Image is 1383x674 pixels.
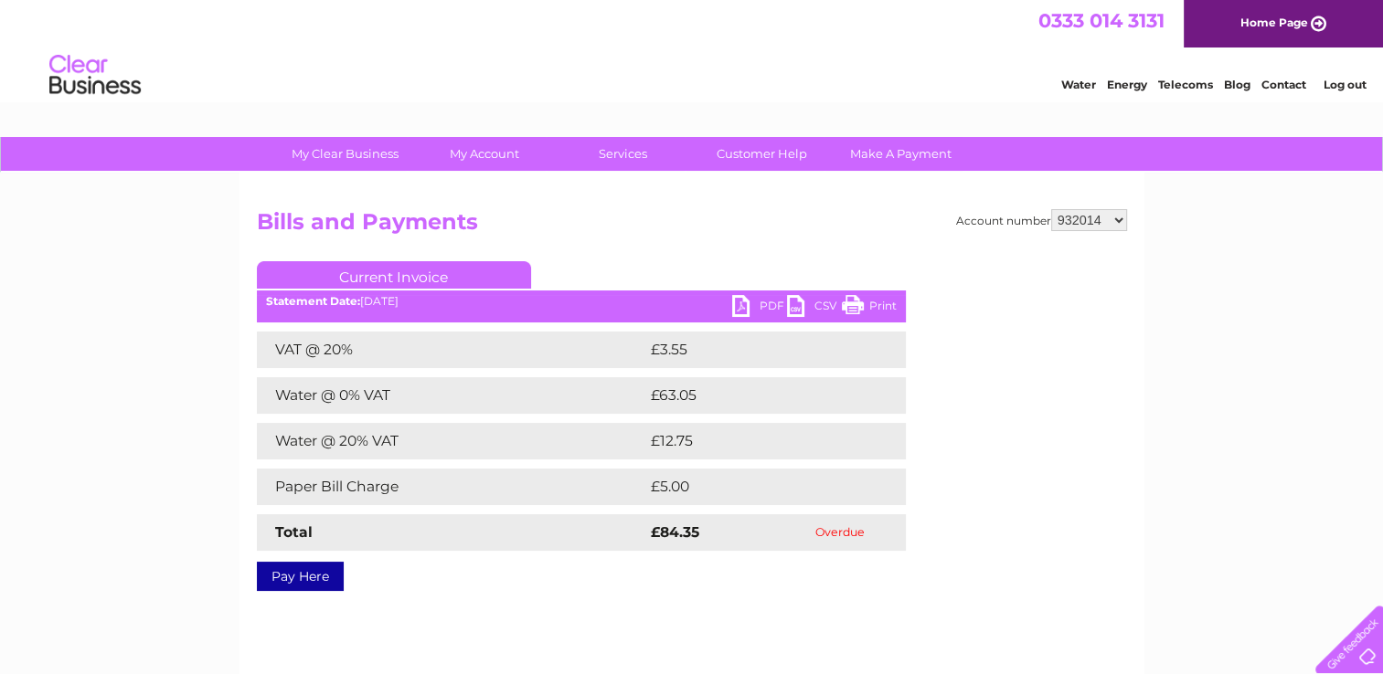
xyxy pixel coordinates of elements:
a: Water [1061,78,1096,91]
a: Pay Here [257,562,344,591]
a: Telecoms [1158,78,1213,91]
td: £3.55 [646,332,863,368]
a: Energy [1107,78,1147,91]
a: Make A Payment [825,137,976,171]
td: £5.00 [646,469,864,505]
a: Services [548,137,698,171]
a: Customer Help [686,137,837,171]
td: £63.05 [646,377,868,414]
td: Overdue [774,514,905,551]
a: 0333 014 3131 [1038,9,1165,32]
strong: Total [275,523,313,541]
td: £12.75 [646,423,867,459]
a: PDF [732,295,787,321]
a: Log out [1323,78,1366,91]
div: Clear Business is a trading name of Verastar Limited (registered in [GEOGRAPHIC_DATA] No. 3667643... [261,10,1124,89]
a: Print [842,295,897,321]
td: Water @ 0% VAT [257,377,646,414]
div: Account number [956,209,1127,231]
a: Current Invoice [257,261,531,289]
a: Blog [1224,78,1250,91]
b: Statement Date: [266,294,360,308]
a: CSV [787,295,842,321]
a: Contact [1261,78,1306,91]
div: [DATE] [257,295,906,308]
a: My Account [409,137,559,171]
td: Water @ 20% VAT [257,423,646,459]
a: My Clear Business [270,137,420,171]
td: Paper Bill Charge [257,469,646,505]
strong: £84.35 [651,523,699,541]
img: logo.png [48,47,142,103]
h2: Bills and Payments [257,209,1127,244]
td: VAT @ 20% [257,332,646,368]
